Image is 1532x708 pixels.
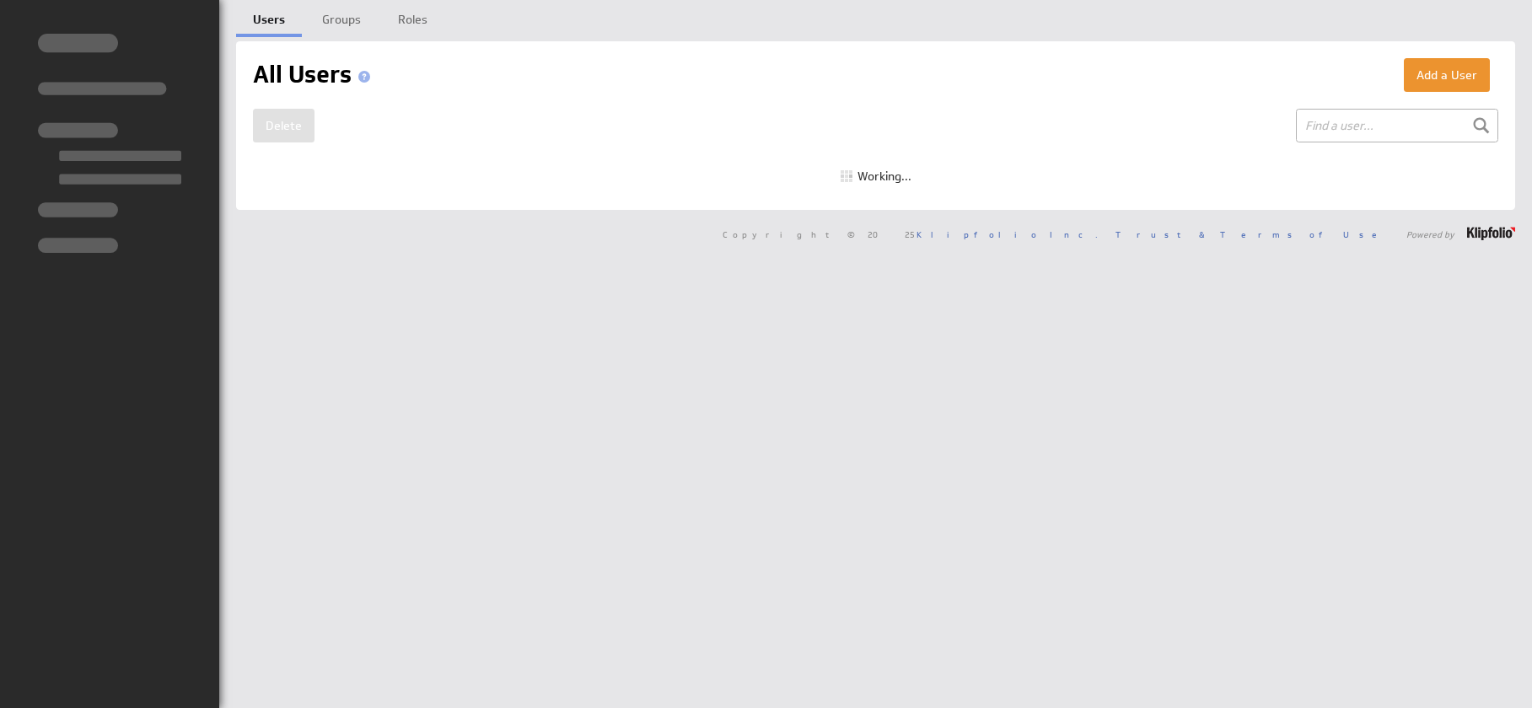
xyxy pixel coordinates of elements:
[1406,230,1454,239] span: Powered by
[1467,227,1515,240] img: logo-footer.png
[1296,109,1498,142] input: Find a user...
[1404,58,1490,92] button: Add a User
[723,230,1098,239] span: Copyright © 2025
[917,228,1098,240] a: Klipfolio Inc.
[841,170,911,182] div: Working...
[253,109,314,142] button: Delete
[253,58,377,92] h1: All Users
[1115,228,1389,240] a: Trust & Terms of Use
[38,34,181,253] img: skeleton-sidenav.svg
